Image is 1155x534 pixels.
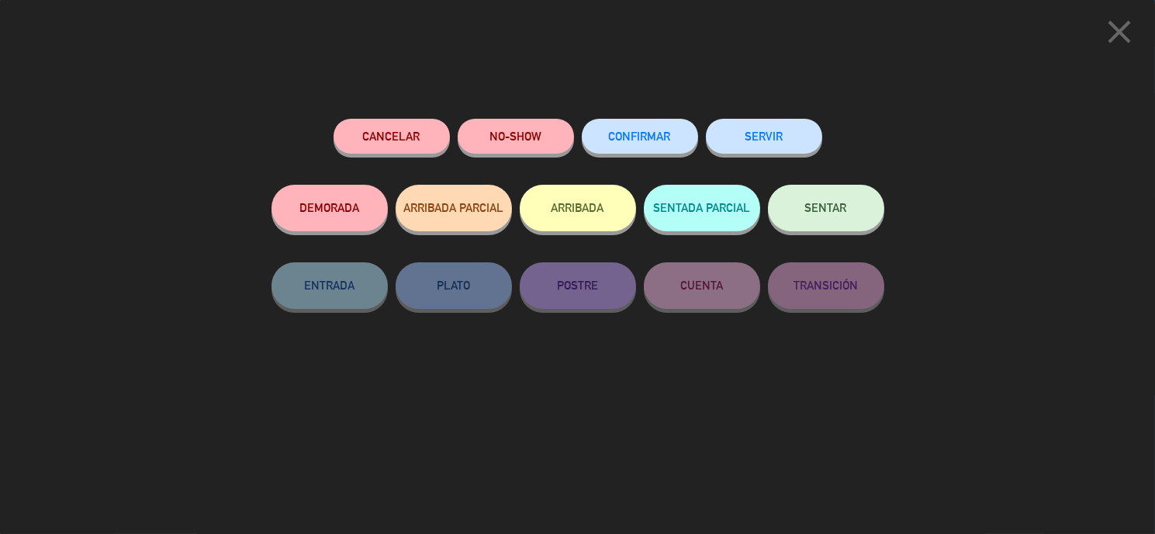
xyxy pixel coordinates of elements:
[706,119,822,154] button: SERVIR
[458,119,574,154] button: NO-SHOW
[520,262,636,309] button: POSTRE
[609,130,671,143] span: CONFIRMAR
[1100,12,1139,51] i: close
[403,201,503,214] span: ARRIBADA PARCIAL
[520,185,636,231] button: ARRIBADA
[582,119,698,154] button: CONFIRMAR
[271,262,388,309] button: ENTRADA
[396,262,512,309] button: PLATO
[805,201,847,214] span: SENTAR
[1095,12,1143,57] button: close
[644,185,760,231] button: SENTADA PARCIAL
[271,185,388,231] button: DEMORADA
[768,262,884,309] button: TRANSICIÓN
[644,262,760,309] button: CUENTA
[396,185,512,231] button: ARRIBADA PARCIAL
[768,185,884,231] button: SENTAR
[334,119,450,154] button: Cancelar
